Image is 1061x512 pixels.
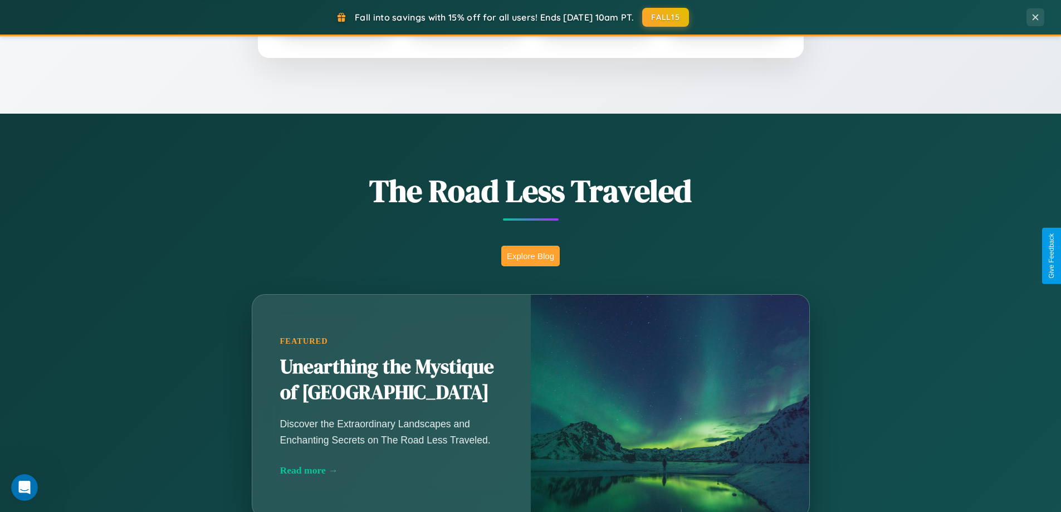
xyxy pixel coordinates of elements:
button: Explore Blog [501,246,560,266]
button: FALL15 [642,8,689,27]
div: Featured [280,337,503,346]
div: Give Feedback [1048,233,1055,279]
h2: Unearthing the Mystique of [GEOGRAPHIC_DATA] [280,354,503,406]
p: Discover the Extraordinary Landscapes and Enchanting Secrets on The Road Less Traveled. [280,416,503,447]
span: Fall into savings with 15% off for all users! Ends [DATE] 10am PT. [355,12,634,23]
iframe: Intercom live chat [11,474,38,501]
div: Read more → [280,465,503,476]
h1: The Road Less Traveled [197,169,865,212]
